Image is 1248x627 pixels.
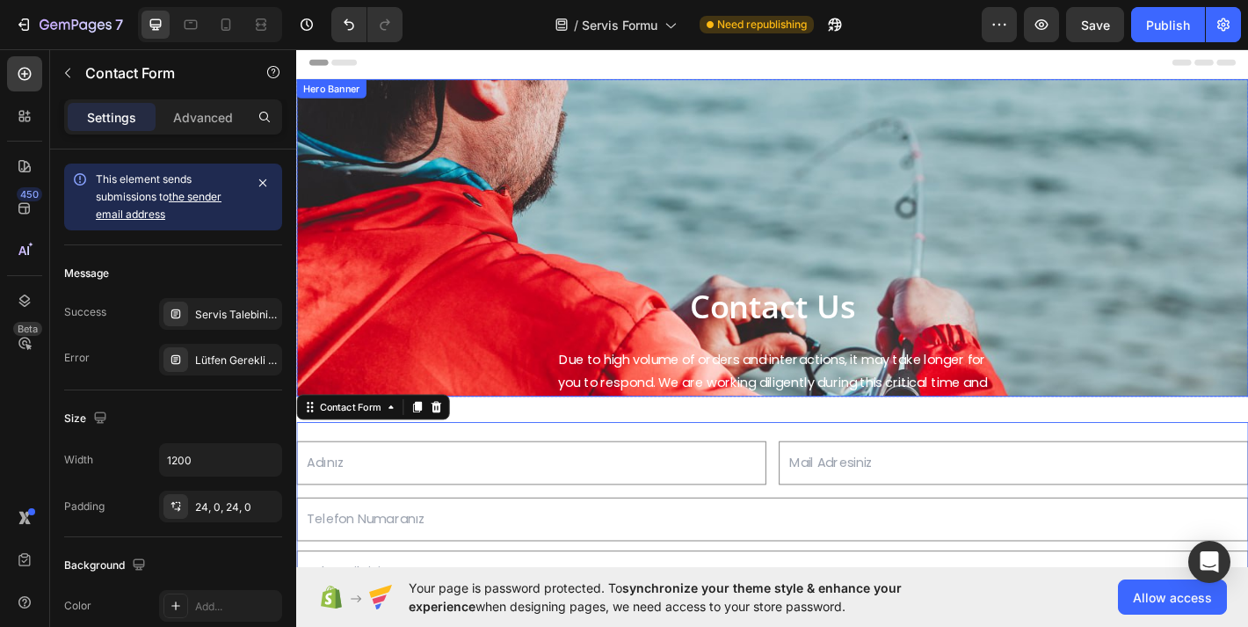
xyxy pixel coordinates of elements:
button: 7 [7,7,131,42]
div: 24, 0, 24, 0 [195,499,278,515]
div: 450 [17,187,42,201]
span: synchronize your theme style & enhance your experience [409,580,902,614]
div: Lütfen Gerekli Alanları Doldurup Tekrar Deneyiniz! [195,353,278,368]
span: Allow access [1133,588,1212,607]
button: Publish [1131,7,1205,42]
div: Success [64,304,106,320]
div: Message [64,266,109,281]
button: Allow access [1118,580,1227,615]
span: / [574,16,578,34]
div: Width [64,452,93,468]
div: Color [64,598,91,614]
span: Save [1081,18,1110,33]
div: Publish [1146,16,1190,34]
p: Settings [87,108,136,127]
div: Background [64,554,149,578]
span: Your page is password protected. To when designing pages, we need access to your store password. [409,579,970,616]
span: Servis Formu [582,16,657,34]
div: Hero Banner [4,39,74,55]
p: Contact Form [85,62,235,84]
div: Contact Form [22,391,98,407]
div: Add... [195,599,278,615]
span: Need republishing [717,17,807,33]
span: This element sends submissions to [96,172,221,221]
p: 7 [115,14,123,35]
div: Padding [64,499,105,514]
div: Beta [13,322,42,336]
div: Undo/Redo [331,7,403,42]
p: Due to high volume of orders and interactions, it may take longer for you to respond. We are work... [279,335,776,411]
input: Mail Adresiniz [534,437,1055,485]
div: Size [64,407,111,431]
input: Auto [160,444,281,476]
div: Open Intercom Messenger [1188,541,1230,583]
button: Save [1066,7,1124,42]
p: Contact Us [15,265,1040,310]
p: Advanced [173,108,233,127]
div: Servis Talebiniz Alındı. En Kısa Sürede Dönüş Yapılacaktır! [195,307,278,323]
iframe: Design area [296,47,1248,571]
div: Error [64,350,90,366]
